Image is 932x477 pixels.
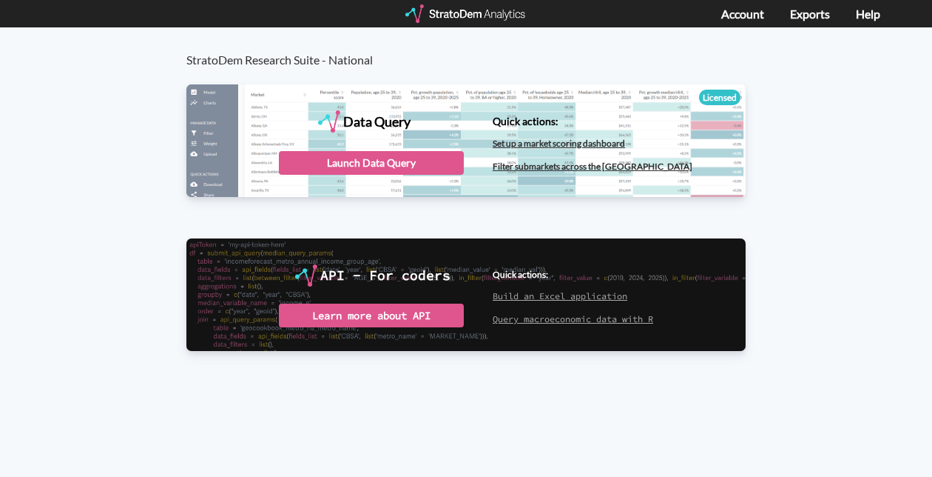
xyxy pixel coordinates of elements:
[721,7,764,21] a: Account
[493,270,653,279] h4: Quick actions:
[343,110,411,133] div: Data Query
[279,151,464,175] div: Launch Data Query
[493,290,627,301] a: Build an Excel application
[856,7,880,21] a: Help
[186,27,761,67] h3: StratoDem Research Suite - National
[493,116,692,127] h4: Quick actions:
[279,304,464,327] div: Learn more about API
[320,264,450,287] div: API - For coders
[493,138,625,149] a: Set up a market scoring dashboard
[790,7,830,21] a: Exports
[493,161,692,172] a: Filter submarkets across the [GEOGRAPHIC_DATA]
[493,313,653,324] a: Query macroeconomic data with R
[699,90,740,105] div: Licensed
